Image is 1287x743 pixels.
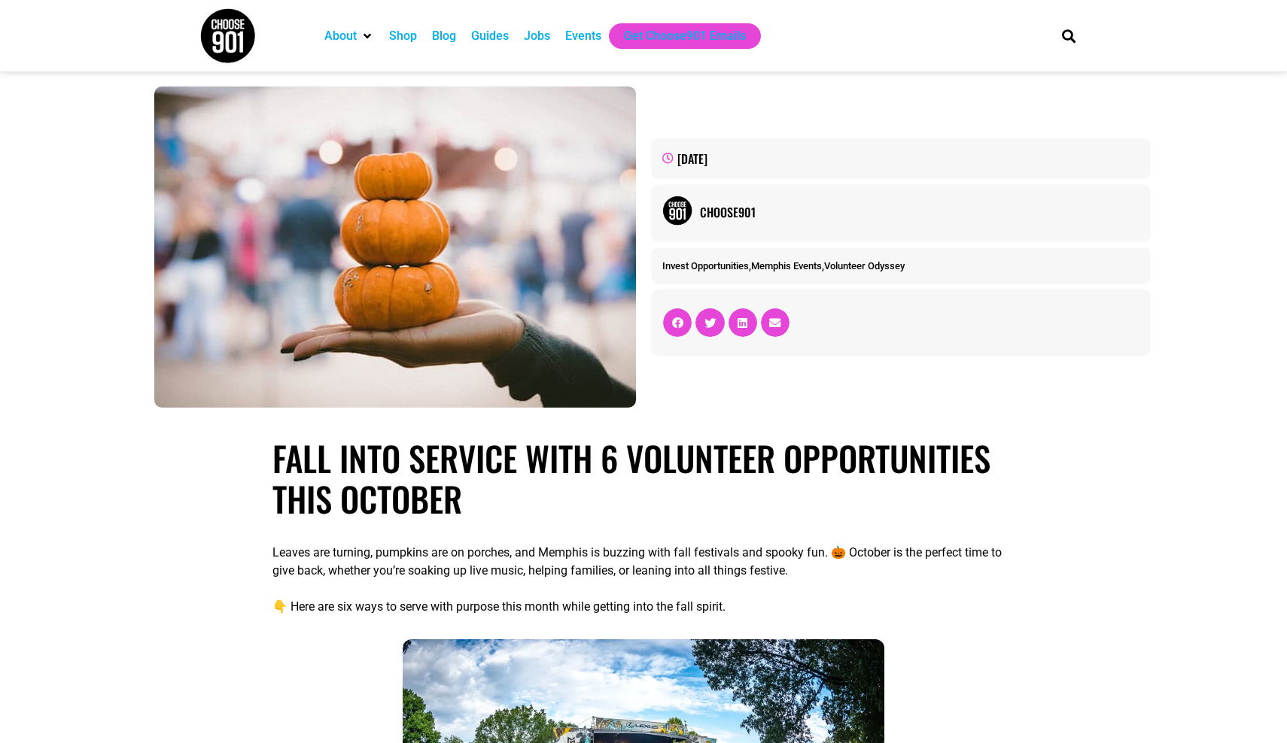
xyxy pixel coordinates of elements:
div: Share on email [761,308,790,337]
a: Get Choose901 Emails [624,27,746,45]
div: Share on facebook [663,308,692,337]
a: About [324,27,357,45]
span: Leaves are turning, pumpkins are on porches, and Memphis is buzzing with fall festivals and spook... [272,545,1002,578]
time: [DATE] [677,150,707,168]
div: Search [1057,23,1082,48]
a: Memphis Events [751,260,822,271]
a: Events [565,27,601,45]
span: 👇 Here are six ways to serve with purpose this month while getting into the fall spirit. [272,599,726,614]
span: , , [662,260,905,271]
a: Blog [432,27,456,45]
a: Guides [471,27,509,45]
a: Invest Opportunities [662,260,749,271]
div: About [317,23,382,49]
a: Volunteer Odyssey [824,260,905,271]
div: Share on linkedin [729,308,757,337]
nav: Main nav [317,23,1036,49]
h1: Fall into service with 6 volunteer opportunities this October [272,438,1015,519]
a: Choose901 [700,203,1139,221]
div: Share on twitter [695,308,724,337]
img: Picture of Choose901 [662,196,692,226]
a: Shop [389,27,417,45]
a: Jobs [524,27,550,45]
